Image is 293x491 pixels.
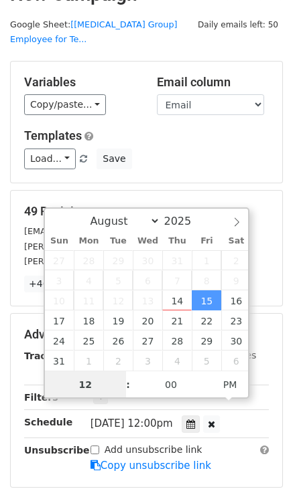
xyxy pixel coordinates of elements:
span: August 8, 2025 [192,270,221,290]
span: Sat [221,237,251,246]
span: : [126,371,130,398]
span: August 19, 2025 [103,310,133,330]
span: August 11, 2025 [74,290,103,310]
a: +46 more [24,276,80,292]
input: Minute [130,371,212,398]
span: August 27, 2025 [133,330,162,351]
span: August 3, 2025 [45,270,74,290]
small: [PERSON_NAME][EMAIL_ADDRESS][DOMAIN_NAME] [24,241,245,252]
button: Save [97,149,131,169]
small: Google Sheet: [10,19,178,45]
span: August 22, 2025 [192,310,221,330]
span: Daily emails left: 50 [193,17,283,32]
span: September 4, 2025 [162,351,192,371]
span: August 7, 2025 [162,270,192,290]
iframe: Chat Widget [226,427,293,491]
h5: Variables [24,75,137,90]
span: July 29, 2025 [103,250,133,270]
span: September 2, 2025 [103,351,133,371]
input: Hour [45,371,127,398]
small: [PERSON_NAME][EMAIL_ADDRESS][DOMAIN_NAME] [24,256,245,266]
span: August 10, 2025 [45,290,74,310]
span: [DATE] 12:00pm [91,417,173,429]
small: [EMAIL_ADDRESS][DOMAIN_NAME] [24,226,174,236]
span: August 28, 2025 [162,330,192,351]
span: September 5, 2025 [192,351,221,371]
span: August 1, 2025 [192,250,221,270]
span: August 15, 2025 [192,290,221,310]
span: September 6, 2025 [221,351,251,371]
span: August 29, 2025 [192,330,221,351]
label: Add unsubscribe link [105,443,202,457]
span: September 1, 2025 [74,351,103,371]
a: Load... [24,149,76,169]
span: August 26, 2025 [103,330,133,351]
span: Sun [45,237,74,246]
span: August 23, 2025 [221,310,251,330]
span: Tue [103,237,133,246]
span: July 30, 2025 [133,250,162,270]
span: July 27, 2025 [45,250,74,270]
span: August 2, 2025 [221,250,251,270]
input: Year [160,215,209,227]
strong: Tracking [24,351,69,361]
span: Wed [133,237,162,246]
span: Mon [74,237,103,246]
a: [[MEDICAL_DATA] Group] Employee for Te... [10,19,178,45]
span: August 25, 2025 [74,330,103,351]
span: Thu [162,237,192,246]
h5: Email column [157,75,270,90]
span: August 6, 2025 [133,270,162,290]
span: July 31, 2025 [162,250,192,270]
span: August 20, 2025 [133,310,162,330]
span: September 3, 2025 [133,351,162,371]
a: Daily emails left: 50 [193,19,283,29]
span: August 9, 2025 [221,270,251,290]
h5: Advanced [24,327,269,342]
span: August 18, 2025 [74,310,103,330]
a: Copy unsubscribe link [91,460,211,472]
span: August 30, 2025 [221,330,251,351]
span: Click to toggle [212,371,249,398]
h5: 49 Recipients [24,204,269,219]
strong: Filters [24,392,58,403]
span: August 17, 2025 [45,310,74,330]
a: Copy/paste... [24,94,106,115]
strong: Unsubscribe [24,445,90,456]
span: August 16, 2025 [221,290,251,310]
span: Fri [192,237,221,246]
a: Templates [24,128,82,142]
strong: Schedule [24,417,72,427]
span: August 4, 2025 [74,270,103,290]
span: August 24, 2025 [45,330,74,351]
span: August 5, 2025 [103,270,133,290]
span: August 13, 2025 [133,290,162,310]
span: July 28, 2025 [74,250,103,270]
span: August 12, 2025 [103,290,133,310]
span: August 31, 2025 [45,351,74,371]
span: August 21, 2025 [162,310,192,330]
span: August 14, 2025 [162,290,192,310]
